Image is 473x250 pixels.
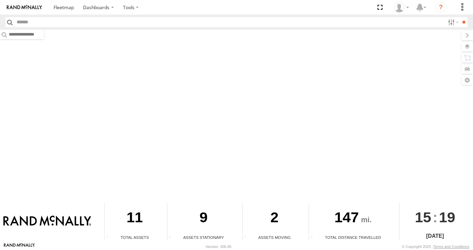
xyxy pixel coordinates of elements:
[7,5,42,10] img: rand-logo.svg
[243,234,307,240] div: Assets Moving
[167,203,240,234] div: 9
[309,234,397,240] div: Total Distance Travelled
[4,243,35,250] a: Visit our Website
[167,235,178,240] div: Total number of assets current stationary.
[105,203,165,234] div: 11
[461,75,473,85] label: Map Settings
[243,203,307,234] div: 2
[243,235,253,240] div: Total number of assets current in transit.
[433,245,469,249] a: Terms and Conditions
[439,203,455,232] span: 19
[309,235,319,240] div: Total distance travelled by all assets within specified date range and applied filters
[3,215,91,227] img: Rand McNally
[445,17,460,27] label: Search Filter Options
[167,234,240,240] div: Assets Stationary
[399,232,470,240] div: [DATE]
[206,245,231,249] div: Version: 306.00
[435,2,446,13] i: ?
[392,2,411,13] div: Valeo Dash
[105,235,115,240] div: Total number of Enabled Assets
[105,234,165,240] div: Total Assets
[399,203,470,232] div: :
[415,203,431,232] span: 15
[309,203,397,234] div: 147
[402,245,469,249] div: © Copyright 2025 -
